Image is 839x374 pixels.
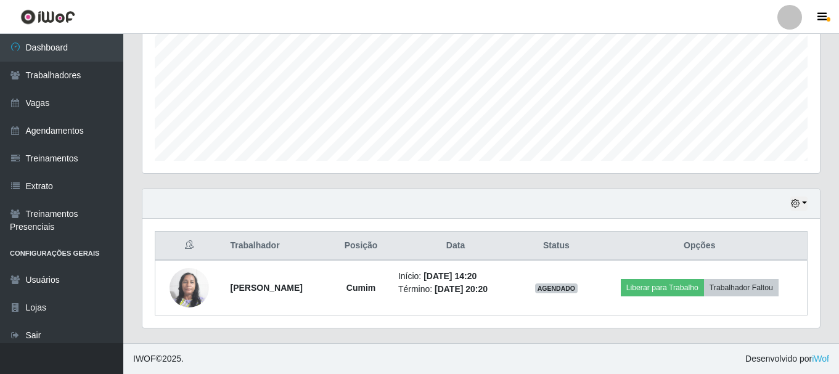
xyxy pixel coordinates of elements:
[133,354,156,364] span: IWOF
[398,270,513,283] li: Início:
[20,9,75,25] img: CoreUI Logo
[704,279,779,296] button: Trabalhador Faltou
[745,352,829,365] span: Desenvolvido por
[346,283,375,293] strong: Cumim
[812,354,829,364] a: iWof
[398,283,513,296] li: Término:
[424,271,477,281] time: [DATE] 14:20
[391,232,520,261] th: Data
[331,232,391,261] th: Posição
[170,261,209,314] img: 1731799936627.jpeg
[621,279,704,296] button: Liberar para Trabalho
[230,283,302,293] strong: [PERSON_NAME]
[520,232,592,261] th: Status
[223,232,331,261] th: Trabalhador
[133,352,184,365] span: © 2025 .
[535,283,578,293] span: AGENDADO
[592,232,808,261] th: Opções
[435,284,488,294] time: [DATE] 20:20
